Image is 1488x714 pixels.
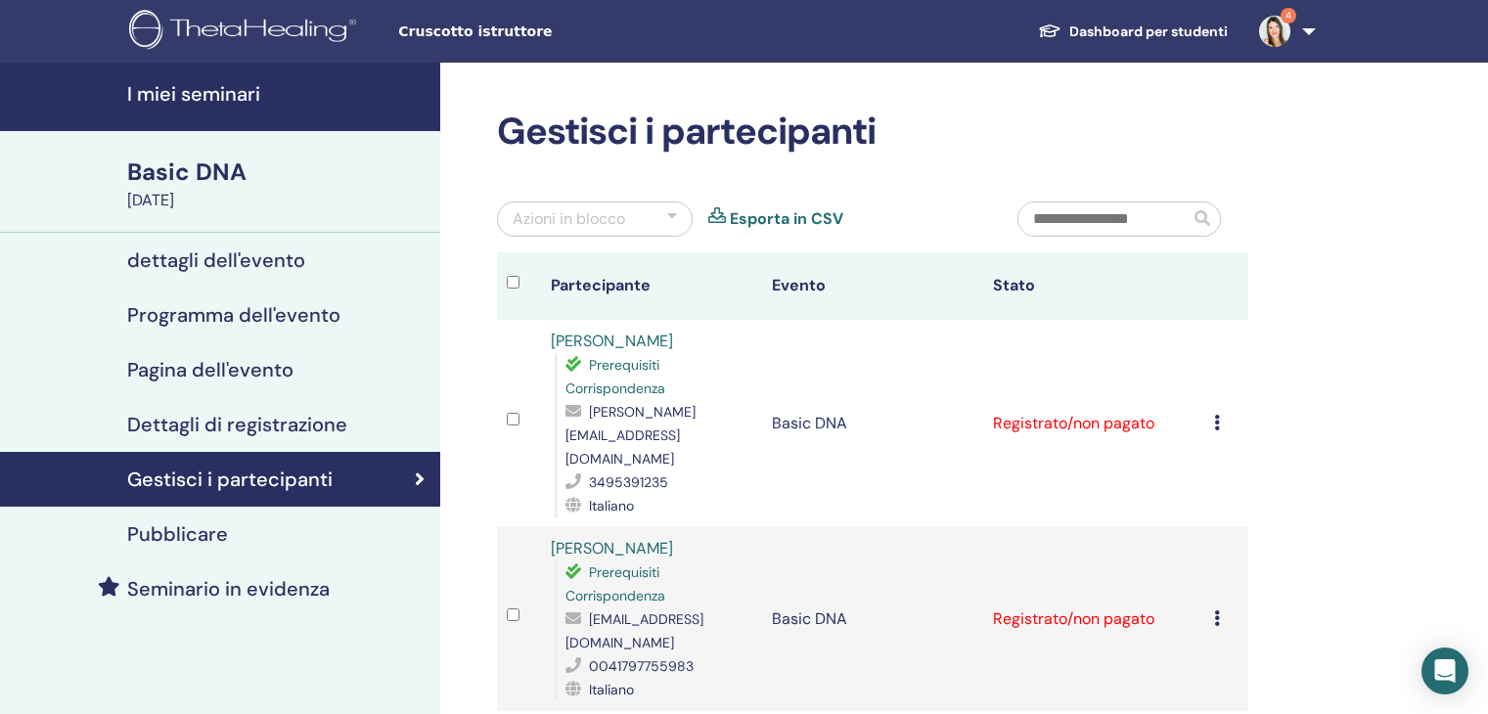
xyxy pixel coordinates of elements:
h2: Gestisci i partecipanti [497,110,1248,155]
a: [PERSON_NAME] [551,331,673,351]
h4: dettagli dell'evento [127,248,305,272]
h4: Pagina dell'evento [127,358,293,381]
th: Partecipante [541,252,762,320]
div: Azioni in blocco [513,207,625,231]
div: [DATE] [127,189,428,212]
td: Basic DNA [762,320,983,527]
span: [EMAIL_ADDRESS][DOMAIN_NAME] [565,610,703,651]
a: Basic DNA[DATE] [115,156,440,212]
a: Dashboard per studenti [1022,14,1243,50]
div: Basic DNA [127,156,428,189]
span: Cruscotto istruttore [398,22,692,42]
td: Basic DNA [762,527,983,711]
span: Italiano [589,497,634,514]
span: Prerequisiti Corrispondenza [565,356,665,397]
img: default.jpg [1259,16,1290,47]
span: Prerequisiti Corrispondenza [565,563,665,604]
h4: I miei seminari [127,82,428,106]
h4: Gestisci i partecipanti [127,468,333,491]
img: logo.png [129,10,363,54]
a: [PERSON_NAME] [551,538,673,558]
th: Stato [983,252,1204,320]
div: Open Intercom Messenger [1421,647,1468,694]
h4: Programma dell'evento [127,303,340,327]
span: 4 [1281,8,1296,23]
span: 3495391235 [589,473,668,491]
h4: Dettagli di registrazione [127,413,347,436]
h4: Seminario in evidenza [127,577,330,601]
span: [PERSON_NAME][EMAIL_ADDRESS][DOMAIN_NAME] [565,403,696,468]
span: Italiano [589,681,634,698]
img: graduation-cap-white.svg [1038,22,1061,39]
span: 0041797755983 [589,657,694,675]
a: Esporta in CSV [730,207,843,231]
h4: Pubblicare [127,522,228,546]
th: Evento [762,252,983,320]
